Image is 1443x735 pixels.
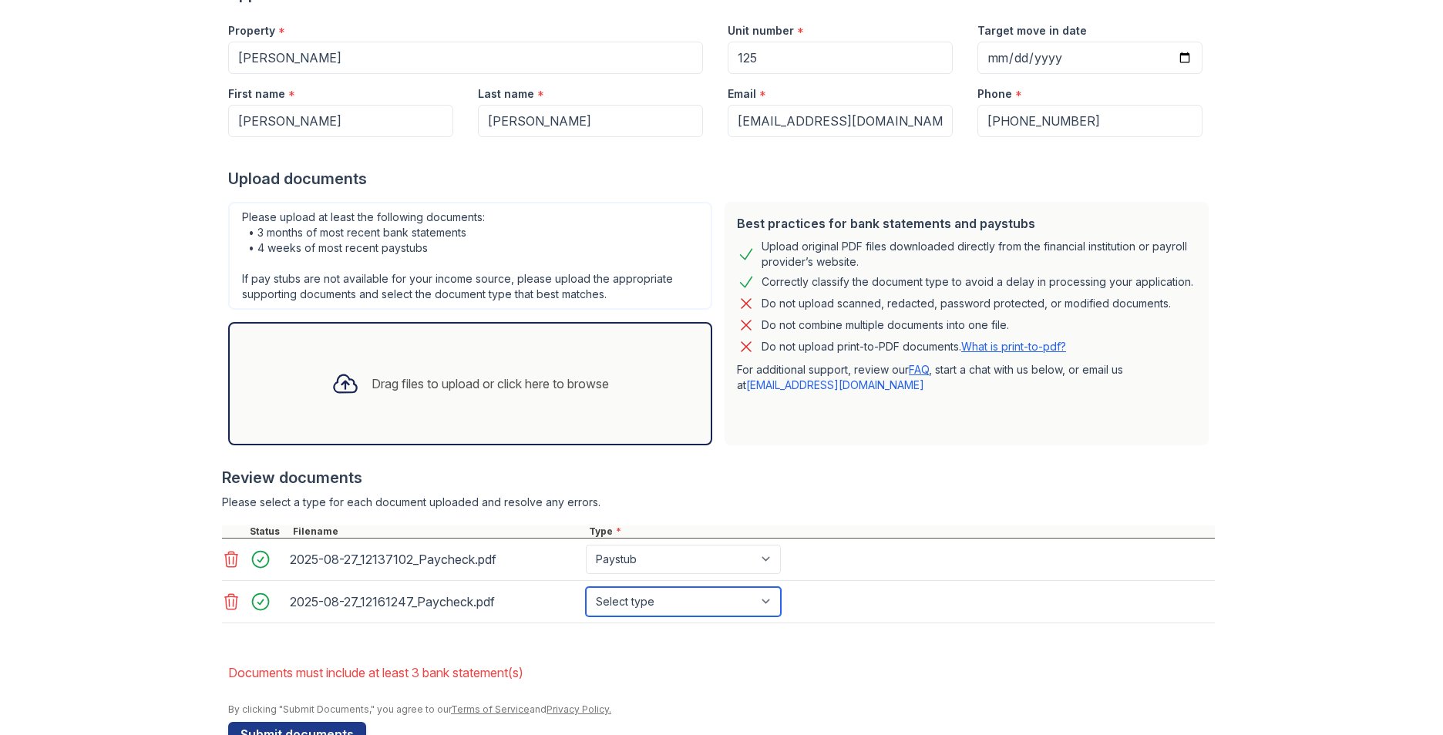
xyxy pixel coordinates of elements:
[290,525,586,538] div: Filename
[728,23,794,39] label: Unit number
[228,657,1215,688] li: Documents must include at least 3 bank statement(s)
[228,202,712,310] div: Please upload at least the following documents: • 3 months of most recent bank statements • 4 wee...
[247,525,290,538] div: Status
[222,467,1215,488] div: Review documents
[290,547,580,572] div: 2025-08-27_12137102_Paycheck.pdf
[762,273,1193,291] div: Correctly classify the document type to avoid a delay in processing your application.
[762,239,1196,270] div: Upload original PDF files downloaded directly from the financial institution or payroll provider’...
[977,23,1087,39] label: Target move in date
[547,703,611,715] a: Privacy Policy.
[762,294,1171,313] div: Do not upload scanned, redacted, password protected, or modified documents.
[228,86,285,102] label: First name
[728,86,756,102] label: Email
[451,703,530,715] a: Terms of Service
[737,214,1196,233] div: Best practices for bank statements and paystubs
[961,340,1066,353] a: What is print-to-pdf?
[909,363,929,376] a: FAQ
[478,86,534,102] label: Last name
[290,589,580,614] div: 2025-08-27_12161247_Paycheck.pdf
[737,362,1196,393] p: For additional support, review our , start a chat with us below, or email us at
[977,86,1012,102] label: Phone
[228,168,1215,190] div: Upload documents
[586,525,1215,538] div: Type
[762,339,1066,354] p: Do not upload print-to-PDF documents.
[228,703,1215,716] div: By clicking "Submit Documents," you agree to our and
[372,374,609,393] div: Drag files to upload or click here to browse
[222,495,1215,510] div: Please select a type for each document uploaded and resolve any errors.
[228,23,275,39] label: Property
[762,316,1009,334] div: Do not combine multiple documents into one file.
[746,378,924,391] a: [EMAIL_ADDRESS][DOMAIN_NAME]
